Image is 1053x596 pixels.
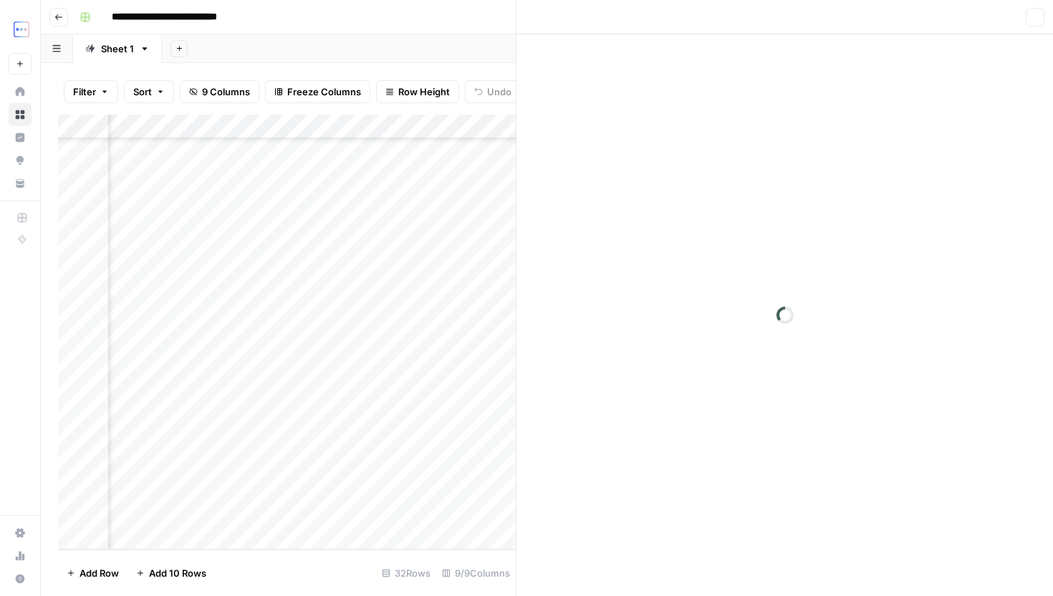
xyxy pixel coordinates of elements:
span: Add Row [80,566,119,580]
a: Sheet 1 [73,34,162,63]
a: Usage [9,544,32,567]
button: Add 10 Rows [128,562,215,585]
span: Add 10 Rows [149,566,206,580]
div: 9/9 Columns [436,562,516,585]
a: Settings [9,521,32,544]
span: Sort [133,85,152,99]
button: Sort [124,80,174,103]
span: 9 Columns [202,85,250,99]
a: Your Data [9,172,32,195]
button: Workspace: TripleDart [9,11,32,47]
button: Row Height [376,80,459,103]
button: Undo [465,80,521,103]
button: Freeze Columns [265,80,370,103]
div: 32 Rows [376,562,436,585]
button: Add Row [58,562,128,585]
span: Filter [73,85,96,99]
a: Browse [9,103,32,126]
button: Help + Support [9,567,32,590]
img: TripleDart Logo [9,16,34,42]
span: Undo [487,85,511,99]
a: Opportunities [9,149,32,172]
div: Sheet 1 [101,42,134,56]
a: Insights [9,126,32,149]
button: Filter [64,80,118,103]
span: Freeze Columns [287,85,361,99]
button: 9 Columns [180,80,259,103]
span: Row Height [398,85,450,99]
a: Home [9,80,32,103]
